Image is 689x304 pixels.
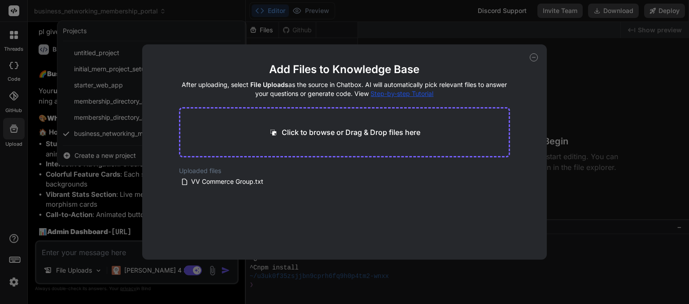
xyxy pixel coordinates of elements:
span: Step-by-step Tutorial [371,90,433,97]
span: VV Commerce Group.txt [190,176,264,187]
h2: Uploaded files [179,166,510,175]
p: Click to browse or Drag & Drop files here [282,127,420,138]
h4: After uploading, select as the source in Chatbox. AI will automatically pick relevant files to an... [179,80,510,98]
span: File Uploads [250,81,288,88]
h2: Add Files to Knowledge Base [179,62,510,77]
